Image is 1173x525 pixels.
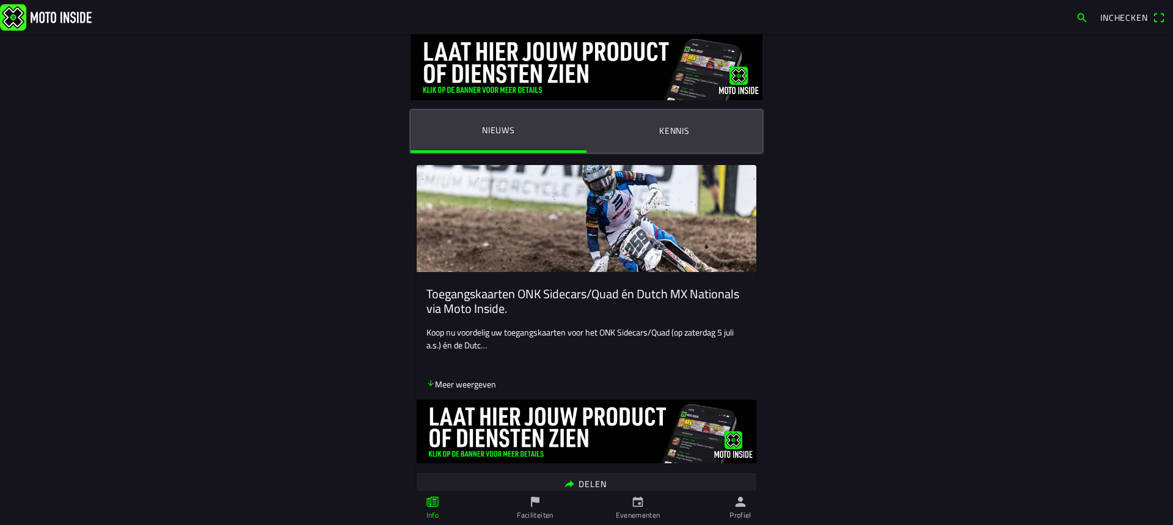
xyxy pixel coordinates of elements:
ion-icon: calendar [631,495,645,508]
ion-icon: person [734,495,747,508]
a: search [1070,7,1094,28]
img: ovdhpoPiYVyyWxH96Op6EavZdUOyIWdtEOENrLni.jpg [417,400,756,463]
ion-label: Kennis [659,124,690,138]
ion-label: Faciliteiten [517,510,553,521]
ion-card-title: Toegangskaarten ONK Sidecars/Quad én Dutch MX Nationals via Moto Inside. [426,287,747,316]
img: W9TngUMILjngII3slWrxy3dg4E7y6i9Jkq2Wxt1b.jpg [417,165,756,272]
a: Incheckenqr scanner [1094,7,1171,28]
ion-button: Delen [417,473,756,495]
img: DquIORQn5pFcG0wREDc6xsoRnKbaxAuyzJmd8qj8.jpg [411,34,762,100]
p: Koop nu voordelig uw toegangskaarten voor het ONK Sidecars/Quad (op zaterdag 5 juli a.s.) én de D... [426,326,747,351]
ion-label: Info [426,510,439,521]
ion-icon: paper [426,495,439,508]
span: Inchecken [1100,11,1148,24]
ion-icon: arrow down [426,379,435,387]
ion-label: Evenementen [616,510,660,521]
ion-label: Nieuws [482,123,515,137]
ion-icon: flag [528,495,542,508]
p: Meer weergeven [426,378,496,391]
ion-label: Profiel [729,510,751,521]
